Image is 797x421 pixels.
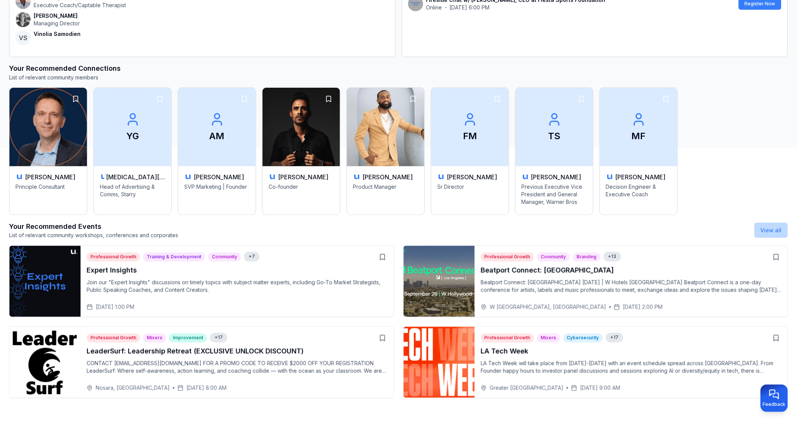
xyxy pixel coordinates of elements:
[126,130,139,142] p: YG
[537,334,560,343] div: Mixers
[263,88,340,166] img: Daniel Strauch
[481,384,564,392] div: Greater [GEOGRAPHIC_DATA]
[87,360,388,375] p: CONTACT [EMAIL_ADDRESS][DOMAIN_NAME] FOR A PROMO CODE TO RECEIVE $2000 OFF YOUR REGISTRATION Lead...
[522,183,587,207] p: Previous Executive Vice President and General Manager, Warner Bros Discovery Sports
[615,172,666,182] h3: [PERSON_NAME]
[9,88,87,166] img: Michael Illert
[278,172,328,182] h3: [PERSON_NAME]
[761,227,782,233] a: View all
[34,12,80,20] p: [PERSON_NAME]
[426,4,442,11] p: Online
[571,384,620,392] div: [DATE] 9:00 AM
[347,88,424,166] img: Rashad Davis
[34,2,126,9] p: Executive Coach/Captable Therapist
[87,346,388,357] h3: LeaderSurf: Leadership Retreat (EXCLUSIVE UNLOCK DISCOUNT)
[16,12,31,27] img: contact-avatar
[404,246,475,317] img: Beatport Connect: Los Angeles
[9,63,788,74] h3: Your Recommended Connections
[16,30,31,45] span: VS
[614,303,663,311] div: [DATE] 2:00 PM
[481,303,606,311] div: W [GEOGRAPHIC_DATA], [GEOGRAPHIC_DATA]
[548,130,561,142] p: TS
[87,334,140,343] div: Professional Growth
[87,265,388,276] h3: Expert Insights
[9,74,788,81] p: List of relevant community members
[447,172,497,182] h3: [PERSON_NAME]
[100,183,165,207] p: Head of Advertising & Comms, Starry
[269,183,334,207] p: Co-founder
[481,265,782,276] h3: Beatport Connect: [GEOGRAPHIC_DATA]
[450,4,490,11] p: [DATE] 6:00 PM
[106,172,165,182] h3: [MEDICAL_DATA][PERSON_NAME]
[34,20,80,27] p: Managing Director
[169,334,207,343] div: Improvement
[194,172,244,182] h3: [PERSON_NAME]
[404,327,475,398] img: LA Tech Week
[437,183,503,207] p: Sr Director
[606,333,623,343] div: Show 17 more tags
[16,183,81,207] p: Principle Consultant
[25,172,75,182] h3: [PERSON_NAME]
[761,385,788,412] button: Provide feedback
[481,253,534,262] div: Professional Growth
[87,279,388,294] p: Join our "Expert Insights" discussions on timely topics with subject matter experts, including Go...
[362,172,413,182] h3: [PERSON_NAME]
[763,401,786,407] span: Feedback
[604,252,621,262] div: Show 13 more tags
[143,334,166,343] div: Mixers
[481,346,782,357] h3: LA Tech Week
[463,130,477,142] p: FM
[143,253,205,262] div: Training & Development
[481,279,782,294] p: Beatport Connect: [GEOGRAPHIC_DATA] [DATE] | W Hotels [GEOGRAPHIC_DATA] Beatport Connect is a one...
[34,30,81,38] p: Vinolia Samodien
[531,172,581,182] h3: [PERSON_NAME]
[184,183,250,207] p: SVP Marketing | Founder
[604,252,621,262] span: Opportunity, Mixers, Innovation, Improvement, Experimentation, Industry Trends, Roundtables, Stra...
[353,183,418,207] p: Product Manager
[755,223,788,238] button: View all
[87,253,140,262] div: Professional Growth
[9,327,81,398] img: LeaderSurf: Leadership Retreat (EXCLUSIVE UNLOCK DISCOUNT)
[481,360,782,375] p: LA Tech Week will take place from [DATE]-[DATE] with an event schedule spread across [GEOGRAPHIC_...
[537,253,570,262] div: Community
[9,232,178,239] p: List of relevant community workshops, conferences and corporates
[9,221,178,232] h3: Your Recommended Events
[87,303,134,311] div: [DATE] 1:00 PM
[632,130,646,142] p: MF
[606,183,671,207] p: Decision Engineer & Executive Coach
[244,252,259,262] div: Show 7 more tags
[210,130,225,142] p: AM
[244,252,259,262] span: Opportunity, Leadership, Unlock Insights, Industry Trends, Mindset, Learning, Performance
[177,384,227,392] div: [DATE] 8:00 AM
[573,253,601,262] div: Branding
[9,246,81,317] img: Expert Insights
[210,333,227,343] div: Show 17 more tags
[210,333,227,343] span: Experimentation, Leadership, Core Four Principles, Performance, Community, Resources, Peer Suppor...
[87,384,170,392] div: Nosara, [GEOGRAPHIC_DATA]
[208,253,241,262] div: Community
[606,333,623,343] span: Fireside Chats, Performance, Community, Industry Trends, Personal Growth, Software Development, F...
[563,334,603,343] div: Cybersecurity
[481,334,534,343] div: Professional Growth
